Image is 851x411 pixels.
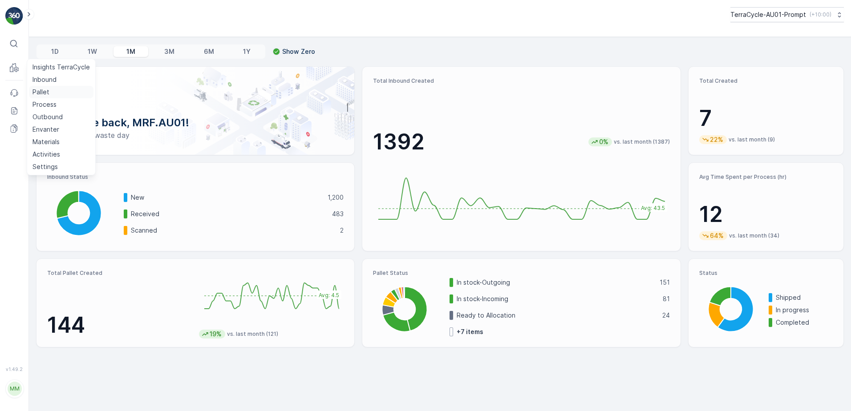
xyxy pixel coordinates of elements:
[598,137,609,146] p: 0%
[373,270,669,277] p: Pallet Status
[373,129,425,155] p: 1392
[88,47,97,56] p: 1W
[457,278,653,287] p: In stock-Outgoing
[332,210,344,218] p: 483
[340,226,344,235] p: 2
[204,47,214,56] p: 6M
[328,193,344,202] p: 1,200
[5,374,23,404] button: MM
[457,327,483,336] p: + 7 items
[282,47,315,56] p: Show Zero
[5,7,23,25] img: logo
[699,105,833,132] p: 7
[709,231,725,240] p: 64%
[699,270,833,277] p: Status
[709,135,724,144] p: 22%
[729,136,775,143] p: vs. last month (9)
[164,47,174,56] p: 3M
[5,367,23,372] span: v 1.49.2
[699,201,833,228] p: 12
[227,330,278,338] p: vs. last month (121)
[373,77,669,85] p: Total Inbound Created
[660,278,670,287] p: 151
[729,232,779,239] p: vs. last month (34)
[126,47,135,56] p: 1M
[47,270,192,277] p: Total Pallet Created
[47,312,192,338] p: 144
[131,193,322,202] p: New
[47,173,344,181] p: Inbound Status
[243,47,251,56] p: 1Y
[730,7,844,22] button: TerraCycle-AU01-Prompt(+10:00)
[51,130,340,141] p: Have a zero-waste day
[614,138,670,145] p: vs. last month (1387)
[810,11,831,18] p: ( +10:00 )
[662,311,670,320] p: 24
[51,116,340,130] p: Welcome back, MRF.AU01!
[776,318,833,327] p: Completed
[51,47,59,56] p: 1D
[730,10,806,19] p: TerraCycle-AU01-Prompt
[699,77,833,85] p: Total Created
[131,226,334,235] p: Scanned
[776,293,833,302] p: Shipped
[8,382,22,396] div: MM
[457,311,656,320] p: Ready to Allocation
[776,306,833,314] p: In progress
[699,173,833,181] p: Avg Time Spent per Process (hr)
[457,294,656,303] p: In stock-Incoming
[131,210,326,218] p: Received
[209,330,223,338] p: 19%
[663,294,670,303] p: 81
